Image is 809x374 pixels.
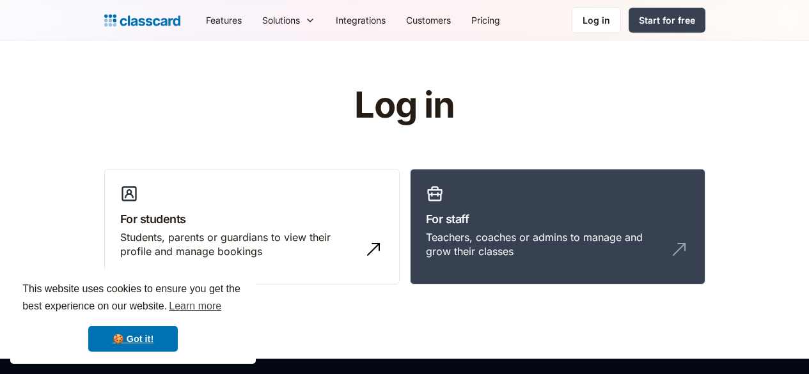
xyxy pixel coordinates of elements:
[639,13,695,27] div: Start for free
[10,269,256,364] div: cookieconsent
[629,8,705,33] a: Start for free
[262,13,300,27] div: Solutions
[167,297,223,316] a: learn more about cookies
[426,210,689,228] h3: For staff
[583,13,610,27] div: Log in
[104,12,180,29] a: Logo
[252,6,326,35] div: Solutions
[572,7,621,33] a: Log in
[196,6,252,35] a: Features
[396,6,461,35] a: Customers
[461,6,510,35] a: Pricing
[120,230,358,259] div: Students, parents or guardians to view their profile and manage bookings
[410,169,705,285] a: For staffTeachers, coaches or admins to manage and grow their classes
[426,230,664,259] div: Teachers, coaches or admins to manage and grow their classes
[201,86,608,125] h1: Log in
[326,6,396,35] a: Integrations
[22,281,244,316] span: This website uses cookies to ensure you get the best experience on our website.
[120,210,384,228] h3: For students
[104,169,400,285] a: For studentsStudents, parents or guardians to view their profile and manage bookings
[88,326,178,352] a: dismiss cookie message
